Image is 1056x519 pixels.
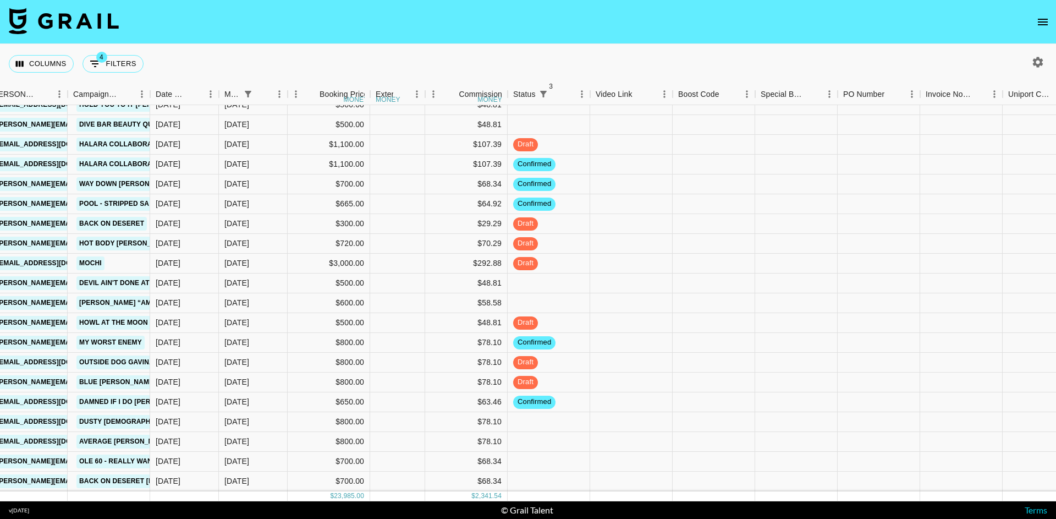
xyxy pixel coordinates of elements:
[224,258,249,269] div: Aug '25
[224,119,249,130] div: Aug '25
[288,353,370,373] div: $800.00
[51,86,68,102] button: Menu
[156,159,180,170] div: 7/31/2025
[224,159,249,170] div: Aug '25
[393,86,409,102] button: Sort
[425,392,508,412] div: $63.46
[425,353,508,373] div: $78.10
[288,373,370,392] div: $800.00
[156,337,180,348] div: 8/13/2025
[288,115,370,135] div: $500.00
[156,198,180,209] div: 8/21/2025
[443,86,459,102] button: Sort
[288,214,370,234] div: $300.00
[224,416,249,427] div: Aug '25
[288,313,370,333] div: $500.00
[96,52,107,63] span: 4
[73,84,118,105] div: Campaign (Type)
[513,238,538,249] span: draft
[546,81,557,92] span: 3
[224,297,249,308] div: Aug '25
[574,86,590,102] button: Menu
[76,415,184,429] a: Dusty [DEMOGRAPHIC_DATA]
[134,86,150,102] button: Menu
[334,491,364,501] div: 23,985.00
[471,491,475,501] div: $
[224,84,240,105] div: Month Due
[156,317,180,328] div: 8/15/2025
[288,293,370,313] div: $600.00
[425,472,508,491] div: $68.34
[425,333,508,353] div: $78.10
[224,178,249,189] div: Aug '25
[36,86,51,102] button: Sort
[156,357,180,368] div: 8/19/2025
[288,452,370,472] div: $700.00
[806,86,821,102] button: Sort
[156,99,180,110] div: 8/22/2025
[240,86,256,102] button: Show filters
[288,174,370,194] div: $700.00
[425,293,508,313] div: $58.58
[376,96,400,103] div: money
[425,373,508,392] div: $78.10
[986,86,1003,102] button: Menu
[76,256,105,270] a: Mochi
[344,96,369,103] div: money
[304,86,320,102] button: Sort
[76,177,178,191] a: Way Down [PERSON_NAME]
[76,455,188,468] a: Ole 60 - Really Wanna Know
[156,376,180,387] div: 6/20/2025
[156,119,180,130] div: 8/22/2025
[76,276,166,290] a: Devil Ain't Done Atlus
[513,199,555,209] span: confirmed
[926,84,971,105] div: Invoice Notes
[156,436,180,447] div: 8/11/2025
[425,452,508,472] div: $68.34
[224,277,249,288] div: Aug '25
[330,491,334,501] div: $
[202,86,219,102] button: Menu
[513,318,538,328] span: draft
[513,84,536,105] div: Status
[513,337,555,348] span: confirmed
[425,135,508,155] div: $107.39
[224,99,249,110] div: Aug '25
[590,84,673,105] div: Video Link
[240,86,256,102] div: 1 active filter
[224,376,249,387] div: Aug '25
[1008,84,1053,105] div: Uniport Contact Email
[425,174,508,194] div: $68.34
[156,416,180,427] div: 8/22/2025
[425,274,508,293] div: $48.81
[224,139,249,150] div: Aug '25
[821,86,838,102] button: Menu
[288,155,370,174] div: $1,100.00
[739,86,755,102] button: Menu
[513,159,555,170] span: confirmed
[508,84,590,105] div: Status
[9,507,29,514] div: v [DATE]
[224,238,249,249] div: Aug '25
[156,178,180,189] div: 8/21/2025
[320,84,368,105] div: Booking Price
[156,456,180,467] div: 8/20/2025
[288,135,370,155] div: $1,100.00
[76,316,274,330] a: Howl At The Moon [PERSON_NAME] & [PERSON_NAME]
[288,274,370,293] div: $500.00
[513,139,538,150] span: draft
[477,96,502,103] div: money
[76,118,229,132] a: Dive Bar Beauty Queen Ashland Craft
[156,277,180,288] div: 8/21/2025
[288,412,370,432] div: $800.00
[156,84,187,105] div: Date Created
[224,337,249,348] div: Aug '25
[76,474,205,488] a: Back On Deseret [PERSON_NAME]
[673,84,755,105] div: Boost Code
[838,84,920,105] div: PO Number
[76,138,170,151] a: Halara collaboration
[288,432,370,452] div: $800.00
[425,95,508,115] div: $48.81
[288,333,370,353] div: $800.00
[513,397,555,407] span: confirmed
